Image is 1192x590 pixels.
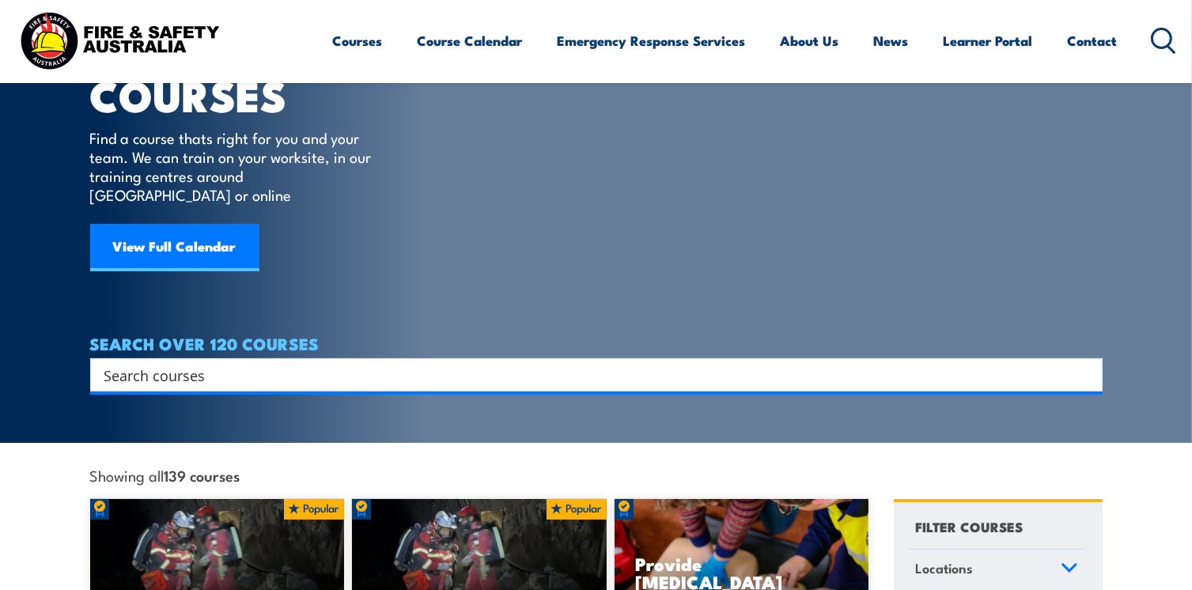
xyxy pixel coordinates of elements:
strong: 139 courses [165,464,240,486]
p: Find a course thats right for you and your team. We can train on your worksite, in our training c... [90,128,379,204]
a: Contact [1068,20,1118,62]
h4: FILTER COURSES [916,516,1024,537]
a: News [874,20,909,62]
a: Learner Portal [944,20,1033,62]
span: Locations [916,558,974,579]
h4: SEARCH OVER 120 COURSES [90,335,1103,352]
a: Courses [333,20,383,62]
a: About Us [781,20,839,62]
a: View Full Calendar [90,224,259,271]
span: Showing all [90,467,240,483]
form: Search form [108,364,1071,386]
button: Search magnifier button [1075,364,1097,386]
h1: COURSES [90,76,395,113]
a: Emergency Response Services [558,20,746,62]
a: Course Calendar [418,20,523,62]
input: Search input [104,363,1068,387]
